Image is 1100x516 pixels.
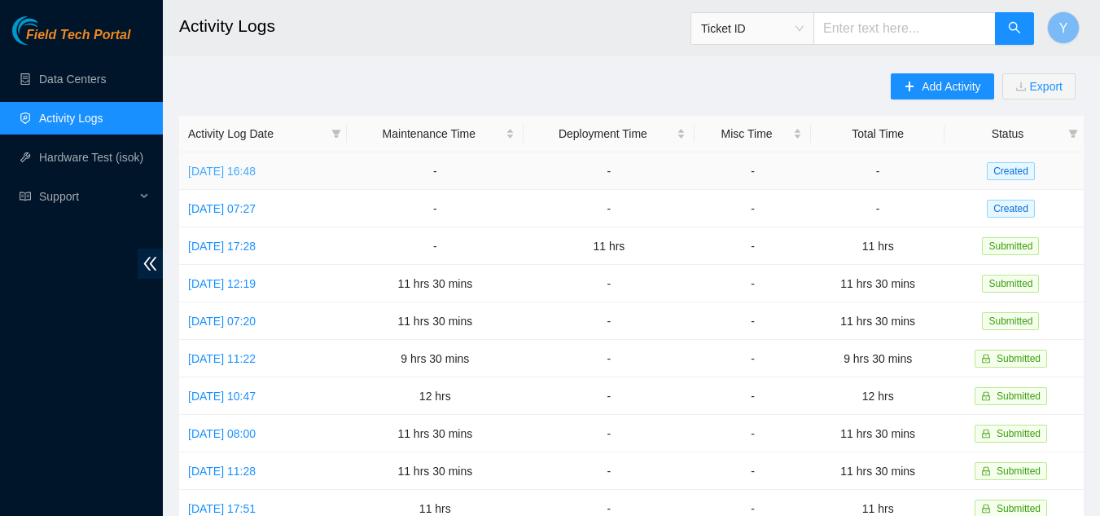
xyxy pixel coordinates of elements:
span: Created [987,162,1035,180]
a: [DATE] 11:28 [188,465,256,478]
td: 11 hrs 30 mins [347,415,524,452]
span: plus [904,81,915,94]
span: lock [981,391,991,401]
a: [DATE] 10:47 [188,390,256,403]
td: - [347,152,524,190]
td: 9 hrs 30 mins [811,340,944,377]
img: Akamai Technologies [12,16,82,45]
span: Submitted [997,390,1041,402]
a: [DATE] 12:19 [188,277,256,290]
td: 11 hrs 30 mins [811,302,944,340]
span: Submitted [997,428,1041,439]
span: Y [1059,18,1068,38]
td: - [347,227,524,265]
span: lock [981,354,991,364]
a: [DATE] 17:51 [188,502,256,515]
td: - [347,190,524,227]
td: - [524,340,695,377]
span: lock [981,504,991,514]
td: 11 hrs 30 mins [347,452,524,490]
button: Y [1047,11,1080,44]
td: - [524,377,695,415]
td: - [695,302,812,340]
span: double-left [138,249,163,279]
span: Activity Log Date [188,125,325,143]
span: search [1008,21,1021,37]
span: Ticket ID [701,16,804,41]
span: read [20,191,31,202]
input: Enter text here... [813,12,996,45]
th: Total Time [811,116,944,152]
span: Support [39,180,135,213]
span: Submitted [982,275,1039,293]
td: - [524,152,695,190]
span: Submitted [997,503,1041,514]
td: - [524,190,695,227]
span: Submitted [997,353,1041,364]
button: downloadExport [1002,73,1076,99]
td: 12 hrs [811,377,944,415]
td: - [811,152,944,190]
span: lock [981,466,991,476]
td: 11 hrs 30 mins [811,265,944,302]
span: Submitted [982,237,1039,255]
td: - [695,415,812,452]
span: lock [981,429,991,439]
a: Activity Logs [39,112,103,125]
span: filter [328,121,344,146]
td: - [524,415,695,452]
span: Status [953,125,1062,143]
td: 11 hrs 30 mins [811,452,944,490]
button: search [995,12,1034,45]
span: Add Activity [922,77,980,95]
span: Submitted [982,312,1039,330]
a: [DATE] 11:22 [188,352,256,365]
td: - [695,265,812,302]
a: [DATE] 07:20 [188,315,256,328]
td: - [811,190,944,227]
button: plusAdd Activity [891,73,993,99]
span: Field Tech Portal [26,28,130,43]
a: [DATE] 16:48 [188,165,256,178]
td: - [695,152,812,190]
span: filter [1068,129,1078,139]
td: - [695,340,812,377]
td: - [524,265,695,302]
a: Akamai TechnologiesField Tech Portal [12,29,130,51]
span: Submitted [997,465,1041,477]
td: 11 hrs 30 mins [347,265,524,302]
td: - [695,377,812,415]
a: Hardware Test (isok) [39,151,143,164]
td: 12 hrs [347,377,524,415]
a: Data Centers [39,73,106,86]
a: [DATE] 08:00 [188,427,256,440]
a: [DATE] 07:27 [188,202,256,215]
td: - [695,227,812,265]
a: [DATE] 17:28 [188,240,256,253]
td: 11 hrs 30 mins [347,302,524,340]
td: 11 hrs 30 mins [811,415,944,452]
td: - [695,452,812,490]
span: filter [1065,121,1081,146]
td: 11 hrs [811,227,944,265]
td: 11 hrs [524,227,695,265]
td: - [695,190,812,227]
td: - [524,452,695,490]
span: Created [987,200,1035,218]
td: - [524,302,695,340]
span: filter [331,129,341,139]
td: 9 hrs 30 mins [347,340,524,377]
